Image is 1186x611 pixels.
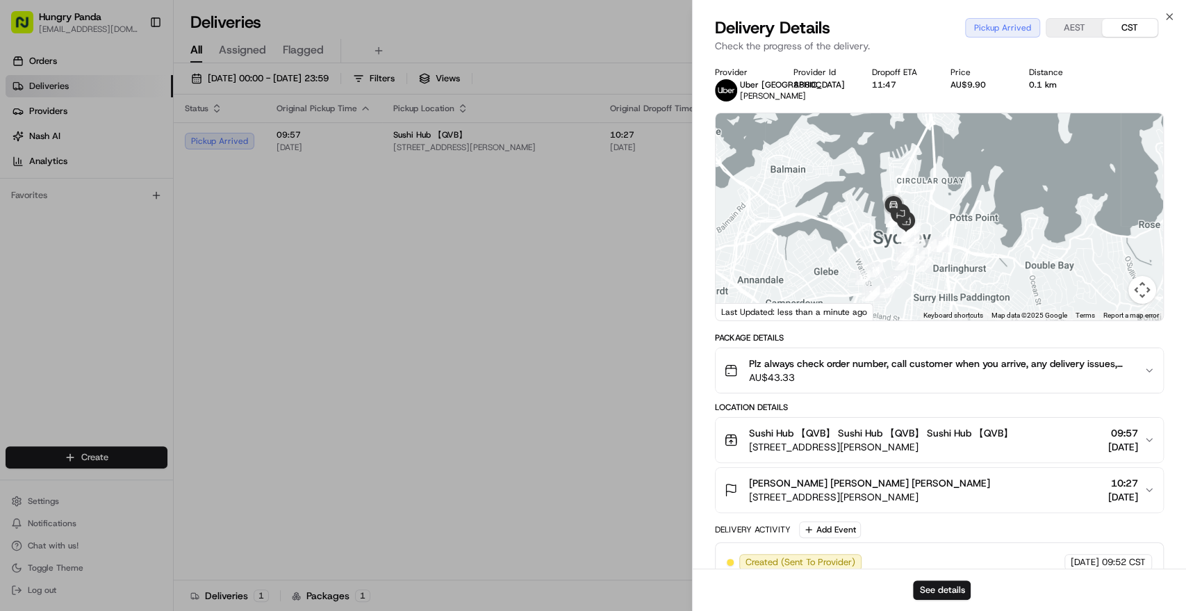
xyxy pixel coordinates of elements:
[715,402,1164,413] div: Location Details
[932,236,948,252] div: 5
[950,67,1007,78] div: Price
[716,468,1163,512] button: [PERSON_NAME] [PERSON_NAME] [PERSON_NAME][STREET_ADDRESS][PERSON_NAME]10:27[DATE]
[921,239,937,254] div: 6
[719,302,765,320] a: Open this area in Google Maps (opens a new window)
[872,67,928,78] div: Dropoff ETA
[117,312,129,323] div: 💻
[895,255,910,270] div: 21
[896,245,912,261] div: 22
[1071,556,1099,569] span: [DATE]
[933,237,948,252] div: 4
[14,133,39,158] img: 1736555255976-a54dd68f-1ca7-489b-9aae-adbdc363a1c4
[855,270,871,285] div: 15
[215,178,253,195] button: See all
[740,90,806,101] span: [PERSON_NAME]
[880,283,895,298] div: 19
[14,14,42,42] img: Nash
[1029,67,1085,78] div: Distance
[63,133,228,147] div: Start new chat
[28,254,39,265] img: 1736555255976-a54dd68f-1ca7-489b-9aae-adbdc363a1c4
[28,311,106,325] span: Knowledge Base
[897,227,912,242] div: 30
[14,181,89,192] div: Past conversations
[716,418,1163,462] button: Sushi Hub 【QVB】 Sushi Hub 【QVB】 Sushi Hub 【QVB】[STREET_ADDRESS][PERSON_NAME]09:57[DATE]
[793,67,850,78] div: Provider Id
[14,240,36,262] img: Asif Zaman Khan
[890,271,905,286] div: 20
[909,250,925,266] div: 8
[63,147,191,158] div: We're available if you need us!
[1108,490,1138,504] span: [DATE]
[46,215,51,227] span: •
[898,225,913,240] div: 32
[1108,476,1138,490] span: 10:27
[1108,440,1138,454] span: [DATE]
[8,305,112,330] a: 📗Knowledge Base
[715,79,737,101] img: uber-new-logo.jpeg
[1076,311,1095,319] a: Terms
[715,67,771,78] div: Provider
[115,253,120,264] span: •
[123,253,150,264] span: 8月7日
[799,521,861,538] button: Add Event
[916,256,932,272] div: 7
[715,524,791,535] div: Delivery Activity
[886,212,901,227] div: 38
[715,17,830,39] span: Delivery Details
[716,303,873,320] div: Last Updated: less than a minute ago
[138,345,168,355] span: Pylon
[1046,19,1102,37] button: AEST
[913,580,971,600] button: See details
[749,357,1133,370] span: Plz always check order number, call customer when you arrive, any delivery issues, Contact WhatsA...
[862,286,877,301] div: 16
[898,247,914,263] div: 23
[715,332,1164,343] div: Package Details
[716,348,1163,393] button: Plz always check order number, call customer when you arrive, any delivery issues, Contact WhatsA...
[14,312,25,323] div: 📗
[719,302,765,320] img: Google
[131,311,223,325] span: API Documentation
[29,133,54,158] img: 1727276513143-84d647e1-66c0-4f92-a045-3c9f9f5dfd92
[872,79,928,90] div: 11:47
[1102,19,1158,37] button: CST
[715,39,1164,53] p: Check the progress of the delivery.
[236,137,253,154] button: Start new chat
[899,243,914,259] div: 9
[934,237,950,252] div: 2
[950,79,1007,90] div: AU$9.90
[53,215,86,227] span: 8月15日
[746,556,855,569] span: Created (Sent To Provider)
[1103,311,1159,319] a: Report a map error
[1102,556,1146,569] span: 09:52 CST
[908,233,923,248] div: 24
[865,286,880,301] div: 18
[36,90,229,104] input: Clear
[749,490,990,504] span: [STREET_ADDRESS][PERSON_NAME]
[749,440,1013,454] span: [STREET_ADDRESS][PERSON_NAME]
[98,344,168,355] a: Powered byPylon
[112,305,229,330] a: 💻API Documentation
[904,231,919,246] div: 25
[899,227,914,242] div: 33
[991,311,1067,319] span: Map data ©2025 Google
[43,253,113,264] span: [PERSON_NAME]
[740,79,845,90] span: Uber [GEOGRAPHIC_DATA]
[793,79,821,90] button: 8880C
[749,476,990,490] span: [PERSON_NAME] [PERSON_NAME] [PERSON_NAME]
[1029,79,1085,90] div: 0.1 km
[749,426,1013,440] span: Sushi Hub 【QVB】 Sushi Hub 【QVB】 Sushi Hub 【QVB】
[905,222,920,238] div: 26
[1108,426,1138,440] span: 09:57
[749,370,1133,384] span: AU$43.33
[14,56,253,78] p: Welcome 👋
[868,262,883,277] div: 14
[923,311,983,320] button: Keyboard shortcuts
[1128,276,1156,304] button: Map camera controls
